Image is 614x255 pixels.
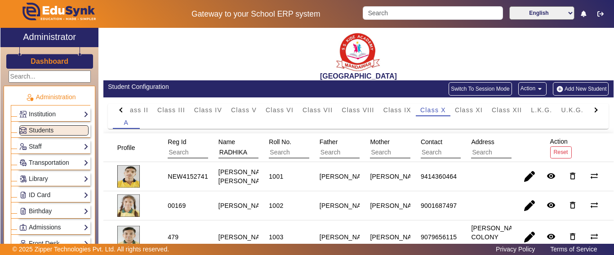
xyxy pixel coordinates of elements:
[168,233,178,242] div: 479
[266,134,360,162] div: Roll No.
[342,107,374,113] span: Class VIII
[421,147,501,158] input: Search
[218,202,271,209] staff-with-status: [PERSON_NAME]
[20,127,27,134] img: Students.png
[336,30,381,72] img: b9104f0a-387a-4379-b368-ffa933cda262
[269,147,349,158] input: Search
[546,243,601,255] a: Terms of Service
[568,201,577,210] mat-icon: delete_outline
[103,72,614,80] h2: [GEOGRAPHIC_DATA]
[555,85,565,93] img: add-new-student.png
[168,172,212,181] div: NEW41527412
[123,107,148,113] span: Class II
[568,171,577,180] mat-icon: delete_outline
[303,107,333,113] span: Class VII
[320,147,400,158] input: Search
[218,138,235,145] span: Name
[218,233,271,241] staff-with-status: [PERSON_NAME]
[320,172,373,181] div: [PERSON_NAME]
[168,201,186,210] div: 00169
[266,107,294,113] span: Class VI
[421,201,457,210] div: 9001687497
[114,140,147,156] div: Profile
[471,138,494,145] span: Address
[269,201,283,210] div: 1002
[269,233,283,242] div: 1003
[421,172,457,181] div: 9414360464
[547,171,556,180] mat-icon: remove_red_eye
[194,107,222,113] span: Class IV
[320,201,373,210] div: [PERSON_NAME]
[547,133,575,162] div: Action
[471,147,552,158] input: Search
[269,138,291,145] span: Roll No.
[421,233,457,242] div: 9079656115
[449,82,512,96] button: Switch To Session Mode
[468,134,563,162] div: Address
[550,146,572,158] button: Reset
[370,201,423,210] div: [PERSON_NAME]
[0,28,98,47] a: Administrator
[547,232,556,241] mat-icon: remove_red_eye
[269,172,283,181] div: 1001
[320,138,338,145] span: Father
[320,233,373,242] div: [PERSON_NAME]
[168,147,248,158] input: Search
[26,93,34,101] img: Administration.png
[30,57,69,66] a: Dashboard
[117,194,140,217] img: 3952c173-dc40-4127-8980-0dabb3d57f60
[124,119,129,126] span: A
[117,226,140,248] img: a1f4de25-4d06-4438-b387-39f89e74094f
[108,82,354,92] div: Student Configuration
[218,168,271,185] staff-with-status: [PERSON_NAME] [PERSON_NAME]
[19,125,89,136] a: Students
[370,172,423,181] div: [PERSON_NAME]
[492,107,522,113] span: Class XII
[367,134,462,162] div: Mother
[159,9,354,19] h5: Gateway to your School ERP system
[370,138,390,145] span: Mother
[531,107,552,113] span: L.K.G.
[370,147,450,158] input: Search
[590,201,599,210] mat-icon: sync_alt
[590,232,599,241] mat-icon: sync_alt
[561,107,583,113] span: U.K.G.
[23,31,76,42] h2: Administrator
[215,134,310,162] div: Name
[363,6,503,20] input: Search
[157,107,185,113] span: Class III
[420,107,446,113] span: Class X
[168,138,186,145] span: Reg Id
[218,147,299,158] input: Search
[13,245,169,254] p: © 2025 Zipper Technologies Pvt. Ltd. All rights reserved.
[518,82,547,96] button: Action
[231,107,257,113] span: Class V
[535,84,544,93] mat-icon: arrow_drop_down
[418,134,512,162] div: Contact
[165,134,259,162] div: Reg Id
[547,201,556,210] mat-icon: remove_red_eye
[553,82,609,96] button: Add New Student
[383,107,411,113] span: Class IX
[471,224,524,251] div: [PERSON_NAME] COLONY MANDWAR
[455,107,483,113] span: Class XI
[590,171,599,180] mat-icon: sync_alt
[9,70,91,83] input: Search...
[568,232,577,241] mat-icon: delete_outline
[117,144,135,151] span: Profile
[491,243,539,255] a: Privacy Policy
[316,134,411,162] div: Father
[29,127,53,134] span: Students
[117,165,140,188] img: 716b3044-137c-4a63-b0e8-1a0315e4396f
[421,138,442,145] span: Contact
[31,57,68,66] h3: Dashboard
[11,92,90,102] p: Administration
[370,233,423,242] div: [PERSON_NAME]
